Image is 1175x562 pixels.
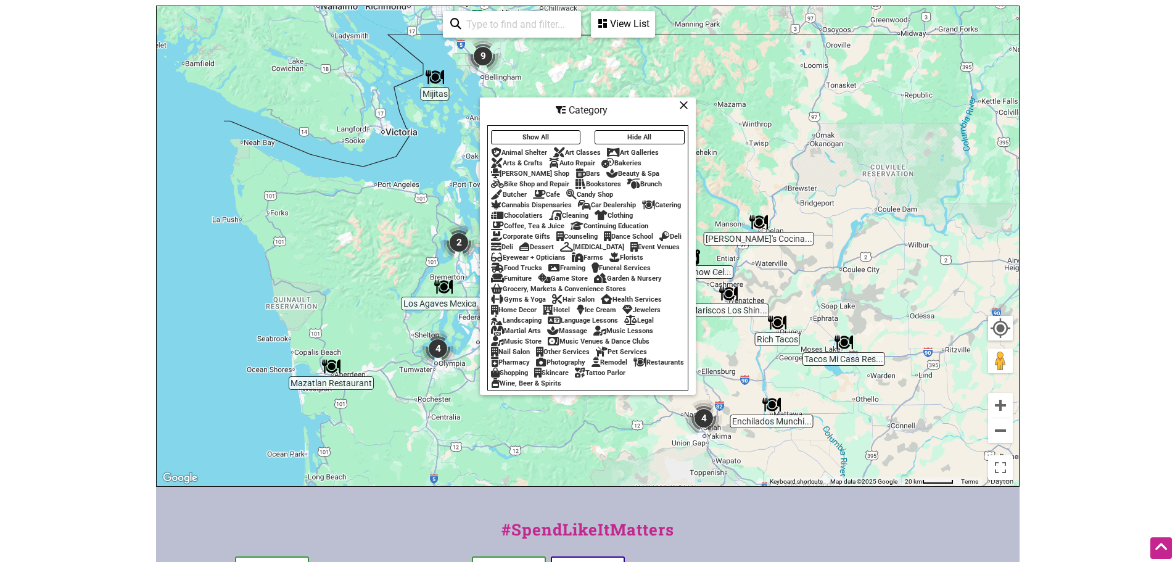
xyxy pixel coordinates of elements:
[549,159,595,167] div: Auto Repair
[678,241,706,270] div: Neu Flessenow Cellars
[901,477,957,486] button: Map Scale: 20 km per 47 pixels
[491,180,569,188] div: Bike Shop and Repair
[491,306,537,314] div: Home Decor
[770,477,823,486] button: Keyboard shortcuts
[491,254,566,262] div: Eyewear + Opticians
[680,395,727,442] div: 4
[596,348,647,356] div: Pet Services
[556,233,598,241] div: Counseling
[575,170,600,178] div: Bars
[593,327,653,335] div: Music Lessons
[627,180,662,188] div: Brunch
[435,219,482,266] div: 2
[491,159,543,167] div: Arts & Crafts
[491,327,541,335] div: Martial Arts
[469,286,516,333] div: 49
[578,201,636,209] div: Car Dealership
[491,369,528,377] div: Shopping
[491,191,527,199] div: Butcher
[443,11,581,38] div: Type to search and filter
[549,212,588,220] div: Cleaning
[548,337,649,345] div: Music Venues & Dance Clubs
[601,159,641,167] div: Bakeries
[491,358,530,366] div: Pharmacy
[160,470,200,486] img: Google
[630,243,680,251] div: Event Venues
[591,11,655,38] div: See a list of the visible businesses
[429,273,458,301] div: Los Agaves Mexican Restaurant
[543,306,570,314] div: Hotel
[572,254,603,262] div: Farms
[538,275,588,283] div: Game Store
[905,478,922,485] span: 20 km
[744,208,773,236] div: Marcela's Cocina Mexicana
[160,470,200,486] a: Open this area in Google Maps (opens a new window)
[566,191,613,199] div: Candy Shop
[607,149,659,157] div: Art Galleries
[491,130,581,144] button: Show All
[317,352,345,381] div: Mazatlan Restaurant
[988,393,1013,418] button: Zoom in
[757,391,786,419] div: Enchilados Munchies Bar
[533,191,560,199] div: Cafe
[642,201,681,209] div: Catering
[414,325,461,372] div: 4
[534,369,569,377] div: Skincare
[659,233,682,241] div: Deli
[491,285,626,293] div: Grocery, Markets & Convenience Stores
[491,337,542,345] div: Music Store
[548,316,618,324] div: Language Lessons
[575,369,625,377] div: Tattoo Parlor
[491,222,564,230] div: Coffee, Tea & Juice
[592,264,651,272] div: Funeral Services
[624,316,654,324] div: Legal
[595,212,633,220] div: Clothing
[548,264,585,272] div: Framing
[595,130,685,144] button: Hide All
[156,518,1020,554] div: #SpendLikeItMatters
[592,358,627,366] div: Remodel
[491,212,543,220] div: Chocolatiers
[491,264,542,272] div: Food Trucks
[536,358,585,366] div: Photography
[601,295,662,304] div: Health Services
[576,306,616,314] div: Ice Cream
[633,358,684,366] div: Restaurants
[763,308,791,337] div: Rich Tacos
[606,170,659,178] div: Beauty & Spa
[961,478,978,485] a: Terms
[560,243,624,251] div: [MEDICAL_DATA]
[460,33,506,80] div: 9
[988,316,1013,341] button: Your Location
[987,454,1013,481] button: Toggle fullscreen view
[604,233,653,241] div: Dance School
[988,418,1013,443] button: Zoom out
[519,243,554,251] div: Dessert
[622,306,661,314] div: Jewelers
[571,222,648,230] div: Continuing Education
[491,295,546,304] div: Gyms & Yoga
[491,243,513,251] div: Deli
[421,63,449,91] div: Mijitas
[592,12,654,36] div: View List
[491,149,547,157] div: Animal Shelter
[830,328,858,357] div: Tacos Mi Casa Restaurant
[552,295,595,304] div: Hair Salon
[547,327,587,335] div: Massage
[988,349,1013,373] button: Drag Pegman onto the map to open Street View
[491,379,561,387] div: Wine, Beer & Spirits
[553,149,601,157] div: Art Classes
[714,279,743,308] div: Mariscos Los Shinolas
[480,97,696,395] div: Filter by category
[491,201,572,209] div: Cannabis Dispensaries
[830,478,897,485] span: Map data ©2025 Google
[1150,537,1172,559] div: Scroll Back to Top
[575,180,621,188] div: Bookstores
[594,275,662,283] div: Garden & Nursery
[491,316,542,324] div: Landscaping
[491,170,569,178] div: [PERSON_NAME] Shop
[491,233,550,241] div: Corporate Gifts
[609,254,643,262] div: Florists
[536,348,590,356] div: Other Services
[472,217,532,276] div: 338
